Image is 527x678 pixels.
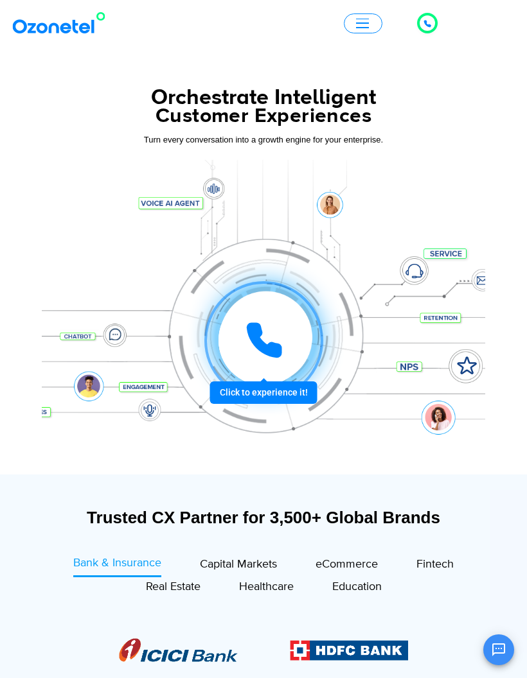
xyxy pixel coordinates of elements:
a: Education [332,577,382,600]
a: Bank & Insurance [73,555,161,577]
span: eCommerce [316,557,378,571]
span: Healthcare [239,580,294,594]
div: Orchestrate Intelligent [42,87,485,109]
span: Education [332,580,382,594]
div: Turn every conversation into a growth engine for your enterprise. [42,133,485,147]
div: Image Carousel [119,629,408,672]
div: Trusted CX Partner for 3,500+ Global Brands [48,507,479,529]
a: Healthcare [239,577,294,600]
a: Capital Markets [200,555,277,577]
span: Bank & Insurance [73,556,161,570]
span: Capital Markets [200,557,277,571]
button: Open chat [483,634,514,665]
span: Fintech [416,557,454,571]
span: Real Estate [146,580,201,594]
div: 1 / 6 [119,638,238,662]
div: Customer Experiences [42,101,485,132]
a: Real Estate [146,577,201,600]
img: Picture8.png [119,638,238,662]
a: Fintech [416,555,454,577]
a: eCommerce [316,555,378,577]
